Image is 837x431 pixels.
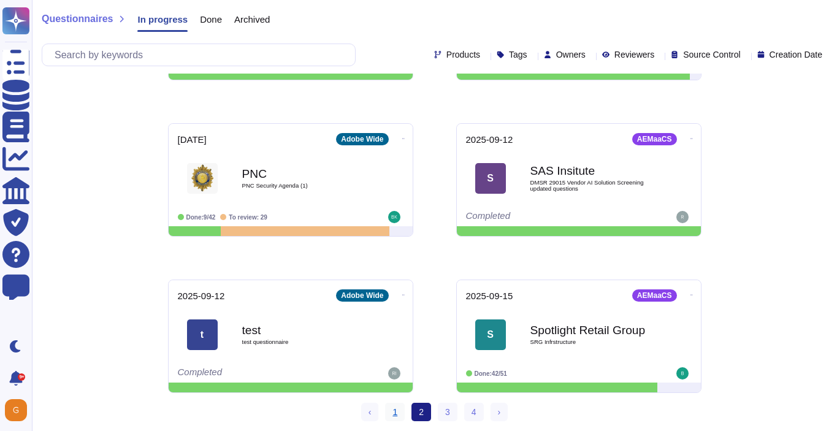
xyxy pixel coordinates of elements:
div: Adobe Wide [336,289,388,302]
span: 2 [411,403,431,421]
span: Creation Date [770,50,822,59]
span: Tags [509,50,527,59]
div: AEMaaCS [632,133,677,145]
div: t [187,319,218,350]
span: PNC Security Agenda (1) [242,183,365,189]
span: Products [446,50,480,59]
div: 9+ [18,373,25,381]
span: Done: 42/51 [475,370,507,377]
button: user [2,397,36,424]
b: Spotlight Retail Group [530,324,653,336]
span: 2025-09-12 [178,291,225,300]
span: Reviewers [614,50,654,59]
img: user [5,399,27,421]
span: SRG Infrstructure [530,339,653,345]
span: [DATE] [178,135,207,144]
span: ‹ [369,407,372,417]
span: test questionnaire [242,339,365,345]
span: Done: 9/42 [186,214,216,221]
span: 2025-09-12 [466,135,513,144]
span: In progress [137,15,188,24]
img: Logo [187,163,218,194]
a: 1 [385,403,405,421]
span: To review: 29 [229,214,267,221]
span: Source Control [683,50,740,59]
img: user [676,211,689,223]
b: PNC [242,168,365,180]
img: user [676,367,689,380]
div: Adobe Wide [336,133,388,145]
a: 4 [464,403,484,421]
div: S [475,163,506,194]
div: Completed [466,211,616,223]
img: user [388,211,400,223]
span: › [498,407,501,417]
img: user [388,367,400,380]
b: SAS Insitute [530,165,653,177]
div: AEMaaCS [632,289,677,302]
a: 3 [438,403,457,421]
span: 2025-09-15 [466,291,513,300]
span: DMSR 29015 Vendor AI Solution Screening updated questions [530,180,653,191]
span: Done [200,15,222,24]
span: Questionnaires [42,14,113,24]
span: Archived [234,15,270,24]
span: Owners [556,50,586,59]
div: Completed [178,367,328,380]
input: Search by keywords [48,44,355,66]
div: S [475,319,506,350]
b: test [242,324,365,336]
